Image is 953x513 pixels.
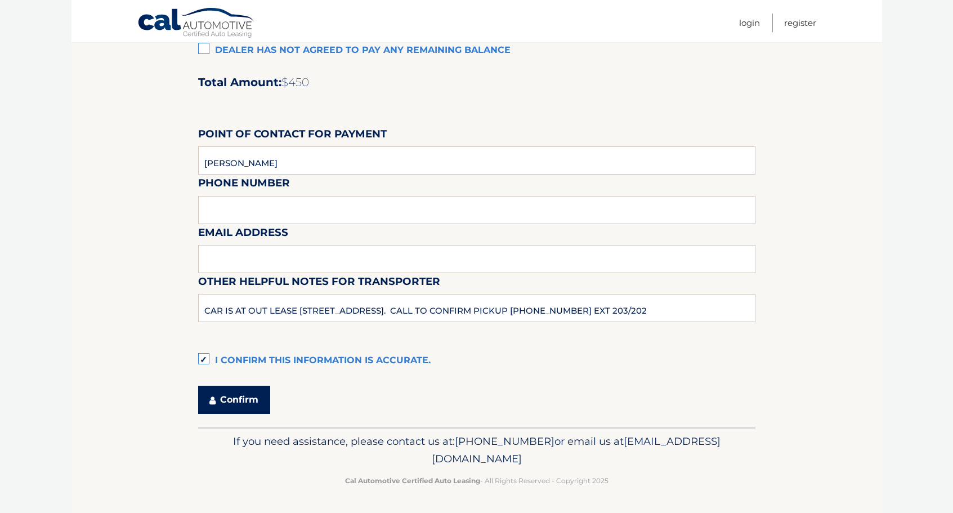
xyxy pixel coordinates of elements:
[198,126,387,146] label: Point of Contact for Payment
[198,273,440,294] label: Other helpful notes for transporter
[455,435,554,448] span: [PHONE_NUMBER]
[198,350,755,372] label: I confirm this information is accurate.
[198,224,288,245] label: Email Address
[198,386,270,414] button: Confirm
[205,432,748,469] p: If you need assistance, please contact us at: or email us at
[198,39,755,62] label: Dealer has not agreed to pay any remaining balance
[739,14,760,32] a: Login
[784,14,816,32] a: Register
[205,475,748,487] p: - All Rights Reserved - Copyright 2025
[345,476,480,485] strong: Cal Automotive Certified Auto Leasing
[281,75,309,89] span: $450
[198,75,755,90] h2: Total Amount:
[137,7,256,40] a: Cal Automotive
